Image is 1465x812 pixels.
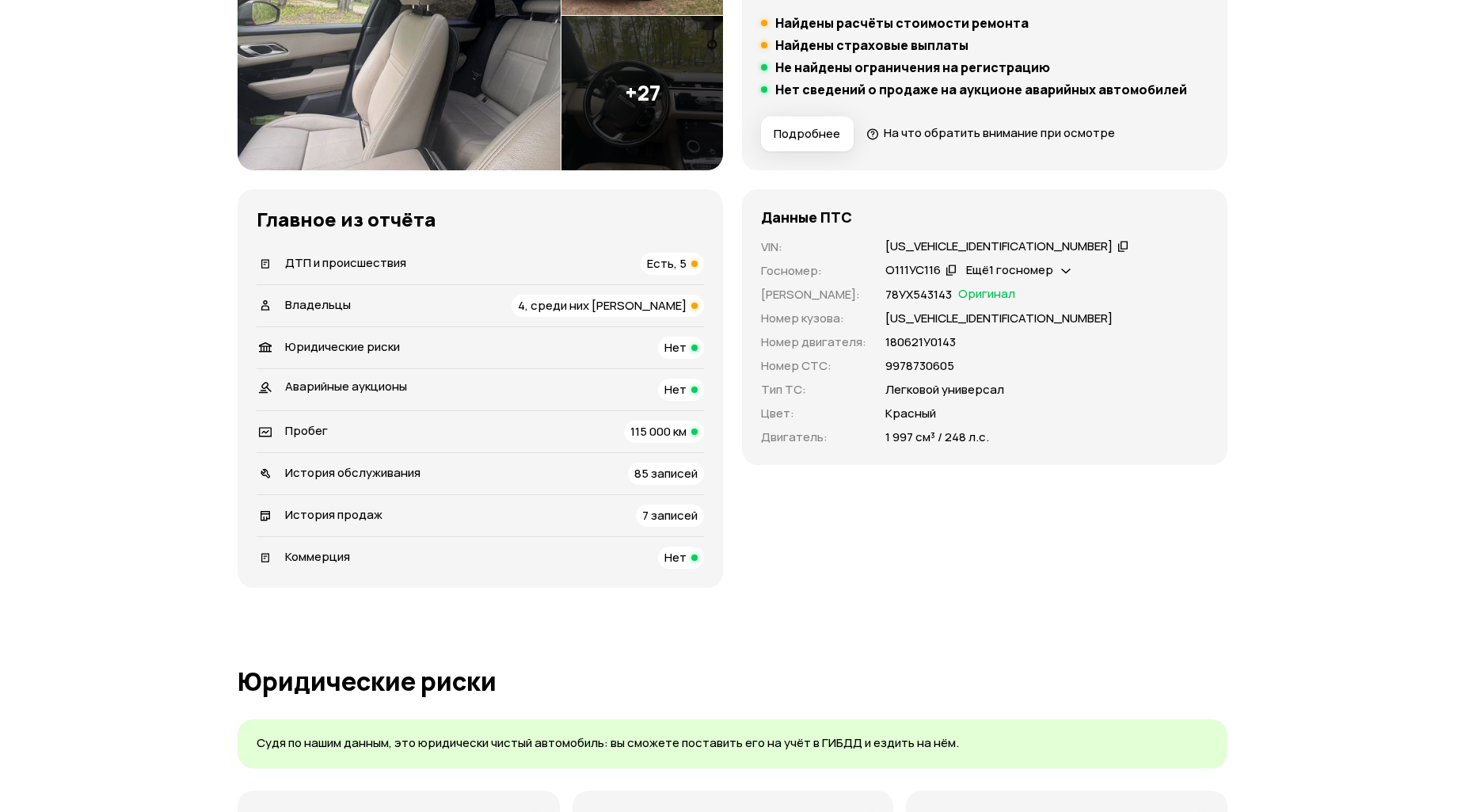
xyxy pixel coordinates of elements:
h4: Данные ПТС [761,208,852,226]
p: 9978730605 [885,357,954,375]
span: Пробег [285,422,328,439]
p: [US_VEHICLE_IDENTIFICATION_NUMBER] [885,310,1113,327]
a: На что обратить внимание при осмотре [866,124,1115,141]
span: 115 000 км [630,423,687,440]
p: Красный [885,405,936,422]
span: ДТП и происшествия [285,254,406,271]
p: Цвет : [761,405,866,422]
p: 1 997 см³ / 248 л.с. [885,429,989,446]
p: Легковой универсал [885,381,1004,398]
h5: Найдены расчёты стоимости ремонта [775,15,1029,31]
span: История обслуживания [285,464,420,481]
button: Подробнее [761,116,854,151]
span: Нет [664,549,687,566]
p: Госномер : [761,262,866,280]
span: 85 записей [634,465,698,482]
p: Тип ТС : [761,381,866,398]
span: Подробнее [774,126,840,142]
span: История продаж [285,506,382,523]
p: [PERSON_NAME] : [761,286,866,303]
h5: Нет сведений о продаже на аукционе аварийных автомобилей [775,82,1187,97]
span: Аварийные аукционы [285,378,407,395]
span: Ещё 1 госномер [966,261,1053,278]
p: Номер СТС : [761,357,866,375]
p: 78УХ543143 [885,286,952,303]
span: Есть, 5 [647,255,687,272]
span: Оригинал [958,286,1015,303]
span: Коммерция [285,548,350,565]
div: [US_VEHICLE_IDENTIFICATION_NUMBER] [885,238,1113,255]
span: 7 записей [642,507,698,524]
span: Нет [664,339,687,356]
span: На что обратить внимание при осмотре [884,124,1115,141]
p: 180621У0143 [885,334,956,351]
span: Юридические риски [285,338,400,355]
p: VIN : [761,238,866,256]
h1: Юридические риски [238,667,1227,696]
span: Владельцы [285,296,351,313]
p: Номер двигателя : [761,334,866,351]
div: О111УС116 [885,262,941,279]
p: Судя по нашим данным, это юридически чистый автомобиль: вы сможете поставить его на учёт в ГИБДД ... [257,735,1208,752]
h5: Найдены страховые выплаты [775,37,968,53]
h5: Не найдены ограничения на регистрацию [775,59,1050,75]
p: Номер кузова : [761,310,866,327]
p: Двигатель : [761,429,866,446]
span: Нет [664,381,687,398]
h3: Главное из отчёта [257,208,704,231]
span: 4, среди них [PERSON_NAME] [518,297,687,314]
